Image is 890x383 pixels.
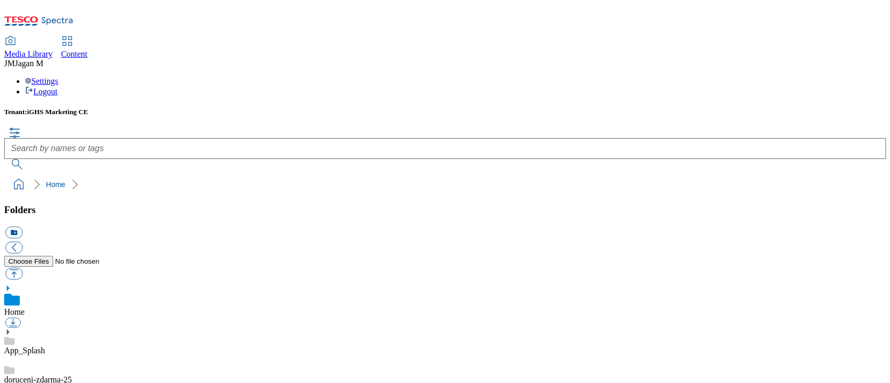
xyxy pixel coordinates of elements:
[4,346,45,355] a: App_Splash
[4,138,886,159] input: Search by names or tags
[10,176,27,193] a: home
[4,204,886,216] h3: Folders
[4,59,15,68] span: JM
[15,59,43,68] span: Jagan M
[27,108,88,116] span: iGHS Marketing CE
[4,37,53,59] a: Media Library
[4,50,53,58] span: Media Library
[4,307,25,316] a: Home
[46,180,65,189] a: Home
[61,37,88,59] a: Content
[61,50,88,58] span: Content
[4,108,886,116] h5: Tenant:
[25,87,57,96] a: Logout
[4,175,886,194] nav: breadcrumb
[25,77,58,85] a: Settings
